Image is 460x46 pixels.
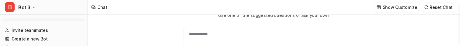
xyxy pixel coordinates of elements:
[5,2,15,12] span: B
[2,35,85,43] a: Create a new Bot
[383,4,417,10] p: Show Customize
[375,3,420,12] button: Show Customize
[424,5,428,10] img: reset
[422,3,455,12] button: Reset Chat
[2,26,85,35] a: Invite teammates
[377,5,381,10] img: customize
[18,3,30,12] span: Bot 3
[97,4,107,10] div: Chat
[218,12,329,18] p: Use one of the suggested questions or ask your own
[2,18,85,27] a: Chat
